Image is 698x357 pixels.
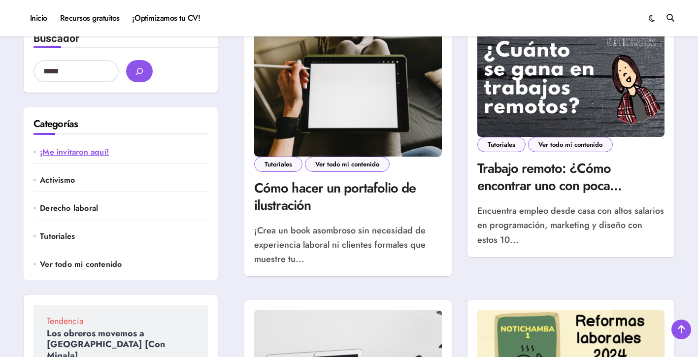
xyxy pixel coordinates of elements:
[40,147,208,158] a: ¡Me invitaron aquí!
[254,178,416,215] a: Cómo hacer un portafolio de ilustración
[47,317,195,325] span: Tendencia
[305,157,390,172] a: Ver todo mi contenido
[33,117,208,131] h2: Categorías
[254,157,302,172] a: Tutoriales
[528,137,613,152] a: Ver todo mi contenido
[54,5,126,32] a: Recursos gratuitos
[477,159,652,212] a: Trabajo remoto: ¿Cómo encontrar uno con poca experiencia? ¿Cuánto ganaría?
[40,231,208,242] a: Tutoriales
[126,5,206,32] a: ¡Optimizamos tu CV!
[254,224,441,267] p: ¡Crea un book asombroso sin necesidad de experiencia laboral ni clientes formales que muestre tu...
[477,137,526,152] a: Tutoriales
[40,259,208,270] a: Ver todo mi contenido
[40,175,208,186] a: Activismo
[24,5,54,32] a: Inicio
[33,32,79,44] label: Buscador
[40,203,208,214] a: Derecho laboral
[477,204,665,247] p: Encuentra empleo desde casa con altos salarios en programación, marketing y diseño con estos 10...
[126,60,153,82] button: buscar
